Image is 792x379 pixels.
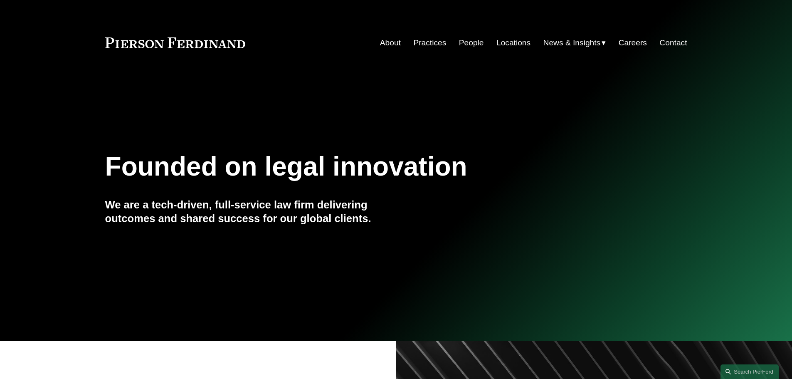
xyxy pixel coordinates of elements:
[459,35,484,51] a: People
[720,364,779,379] a: Search this site
[380,35,401,51] a: About
[659,35,687,51] a: Contact
[105,198,396,225] h4: We are a tech-driven, full-service law firm delivering outcomes and shared success for our global...
[496,35,530,51] a: Locations
[543,35,606,51] a: folder dropdown
[105,151,590,182] h1: Founded on legal innovation
[619,35,647,51] a: Careers
[413,35,446,51] a: Practices
[543,36,601,50] span: News & Insights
